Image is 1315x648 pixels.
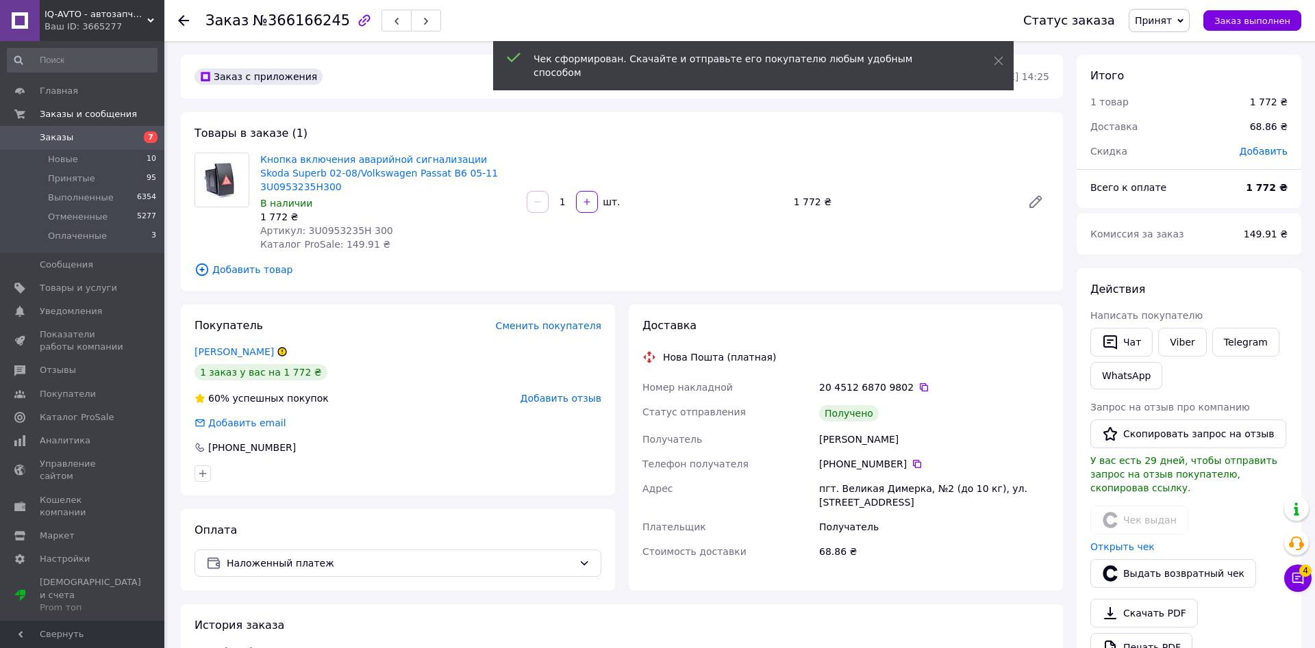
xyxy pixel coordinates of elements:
[521,393,601,404] span: Добавить отзыв
[260,225,393,236] span: Артикул: 3U0953235H 300
[195,523,237,536] span: Оплата
[40,364,76,376] span: Отзывы
[788,192,1016,211] div: 1 772 ₴
[1090,328,1153,357] button: Чат
[816,515,1052,539] div: Получатель
[642,483,673,494] span: Адрес
[1090,419,1286,448] button: Скопировать запрос на отзыв
[1246,182,1288,193] b: 1 772 ₴
[260,198,312,209] span: В наличии
[496,320,601,331] span: Сменить покупателя
[40,411,114,424] span: Каталог ProSale
[195,619,284,632] span: История заказа
[1242,112,1296,142] div: 68.86 ₴
[642,319,697,332] span: Доставка
[819,380,1049,394] div: 20 4512 6870 9802
[40,601,141,614] div: Prom топ
[1284,565,1312,592] button: Чат с покупателем4
[260,239,390,250] span: Каталог ProSale: 149.91 ₴
[1022,188,1049,216] a: Редактировать
[178,14,189,27] div: Вернуться назад
[7,48,158,73] input: Поиск
[1214,16,1290,26] span: Заказ выполнен
[260,210,516,224] div: 1 772 ₴
[40,282,117,294] span: Товары и услуги
[1090,559,1256,588] button: Выдать возвратный чек
[1090,362,1162,389] a: WhatsApp
[1090,229,1184,239] span: Комиссия за заказ
[642,458,749,469] span: Телефон получателя
[40,530,75,542] span: Маркет
[137,211,156,223] span: 5277
[40,259,93,271] span: Сообщения
[1135,15,1172,26] span: Принят
[1090,121,1138,132] span: Доставка
[195,346,274,357] a: [PERSON_NAME]
[40,458,127,482] span: Управление сайтом
[534,52,960,79] div: Чек сформирован. Скачайте и отправьте его покупателю любым удобным способом
[147,172,156,185] span: 95
[1212,328,1279,357] a: Telegram
[1090,541,1155,552] a: Открыть чек
[207,416,288,430] div: Добавить email
[195,364,327,380] div: 1 заказ у вас на 1 772 ₴
[227,556,573,571] span: Наложенный платеж
[816,539,1052,564] div: 68.86 ₴
[642,546,747,557] span: Стоимость доставки
[1090,182,1166,193] span: Всего к оплате
[1090,69,1124,82] span: Итого
[193,416,288,430] div: Добавить email
[48,211,108,223] span: Отмененные
[48,230,107,242] span: Оплаченные
[151,230,156,242] span: 3
[48,172,95,185] span: Принятые
[1299,565,1312,577] span: 4
[144,131,158,143] span: 7
[1240,146,1288,157] span: Добавить
[205,12,249,29] span: Заказ
[40,305,102,317] span: Уведомления
[195,127,308,140] span: Товары в заказе (1)
[1090,283,1145,296] span: Действия
[45,21,164,33] div: Ваш ID: 3665277
[1023,14,1115,27] div: Статус заказа
[642,521,706,532] span: Плательщик
[1090,310,1203,321] span: Написать покупателю
[1090,402,1250,413] span: Запрос на отзыв про компанию
[253,12,350,29] span: №366166245
[642,406,746,417] span: Статус отправления
[642,382,733,393] span: Номер накладной
[40,108,137,120] span: Заказы и сообщения
[1090,599,1198,627] a: Скачать PDF
[1090,455,1277,493] span: У вас есть 29 дней, чтобы отправить запрос на отзыв покупателю, скопировав ссылку.
[40,328,127,353] span: Показатели работы компании
[40,553,90,565] span: Настройки
[195,68,323,85] div: Заказ с приложения
[986,71,1049,82] time: [DATE] 14:25
[599,195,621,209] div: шт.
[208,393,229,404] span: 60%
[195,391,329,405] div: успешных покупок
[40,388,96,400] span: Покупатели
[816,476,1052,515] div: пгт. Великая Димерка, №2 (до 10 кг), ул. [STREET_ADDRESS]
[660,350,779,364] div: Нова Пошта (платная)
[40,85,78,97] span: Главная
[40,435,90,447] span: Аналитика
[195,162,249,198] img: Кнопка включения аварийной сигнализации Skoda Superb 02-08/Volkswagen Passat B6 05-11 3U0953235H300
[45,8,147,21] span: IQ-AVTO - автозапчасти, автоаксессуары и автоэлектроника
[1203,10,1301,31] button: Заказ выполнен
[40,131,73,144] span: Заказы
[207,441,297,454] div: [PHONE_NUMBER]
[1090,146,1127,157] span: Скидка
[819,457,1049,471] div: [PHONE_NUMBER]
[642,434,702,445] span: Получатель
[1250,95,1288,109] div: 1 772 ₴
[48,192,114,204] span: Выполненные
[1244,229,1288,239] span: 149.91 ₴
[40,494,127,519] span: Кошелек компании
[137,192,156,204] span: 6354
[48,153,78,166] span: Новые
[1090,96,1129,107] span: 1 товар
[147,153,156,166] span: 10
[40,576,141,614] span: [DEMOGRAPHIC_DATA] и счета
